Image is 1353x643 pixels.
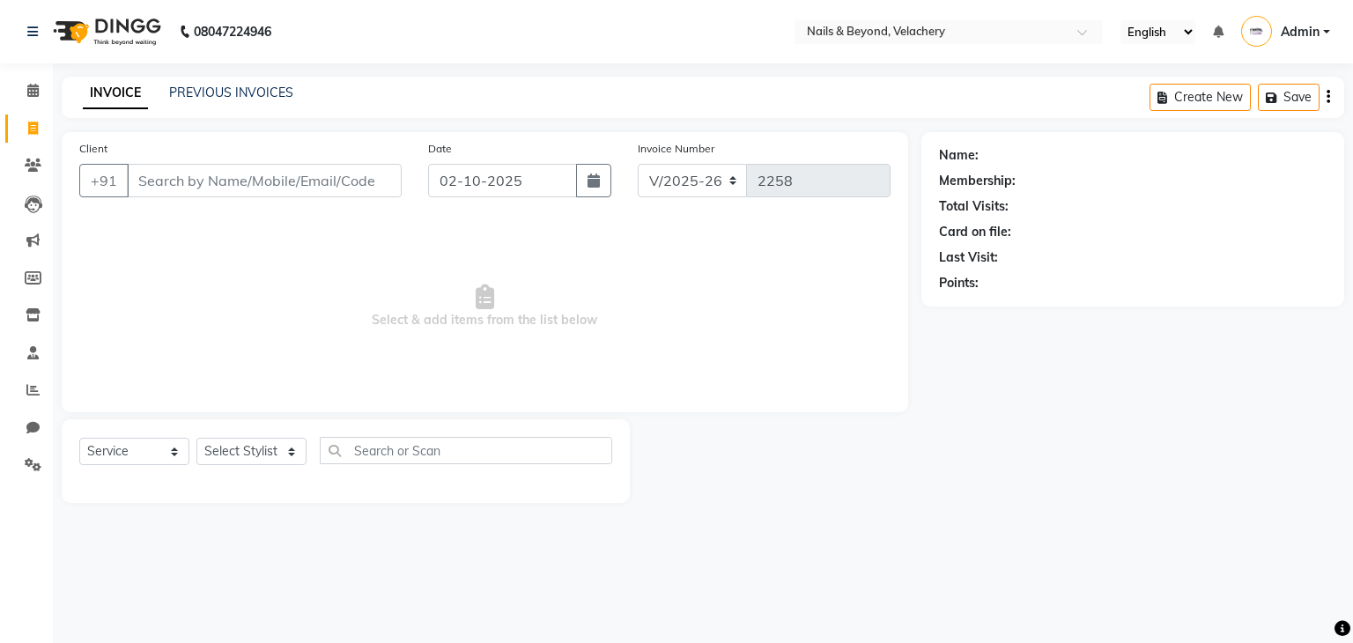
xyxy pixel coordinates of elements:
[638,141,714,157] label: Invoice Number
[939,197,1009,216] div: Total Visits:
[428,141,452,157] label: Date
[194,7,271,56] b: 08047224946
[1241,16,1272,47] img: Admin
[939,274,979,292] div: Points:
[83,78,148,109] a: INVOICE
[1258,84,1320,111] button: Save
[79,141,107,157] label: Client
[320,437,612,464] input: Search or Scan
[45,7,166,56] img: logo
[939,146,979,165] div: Name:
[939,223,1011,241] div: Card on file:
[79,218,891,395] span: Select & add items from the list below
[79,164,129,197] button: +91
[1150,84,1251,111] button: Create New
[1281,23,1320,41] span: Admin
[127,164,402,197] input: Search by Name/Mobile/Email/Code
[169,85,293,100] a: PREVIOUS INVOICES
[939,248,998,267] div: Last Visit:
[939,172,1016,190] div: Membership:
